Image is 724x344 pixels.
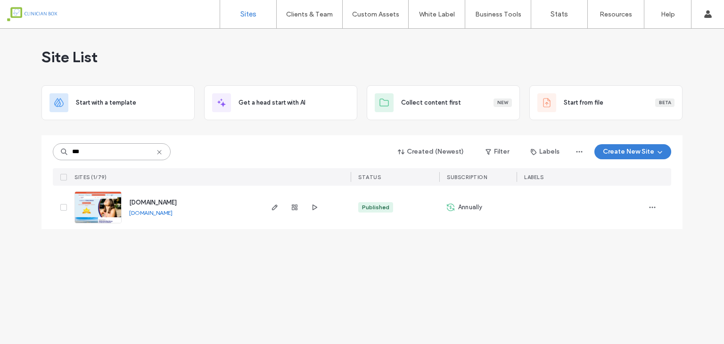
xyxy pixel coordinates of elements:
a: [DOMAIN_NAME] [129,209,173,216]
span: Site List [41,48,98,66]
div: Start from fileBeta [529,85,683,120]
label: White Label [419,10,455,18]
button: Labels [522,144,568,159]
label: Custom Assets [352,10,399,18]
span: STATUS [358,174,381,180]
span: Collect content first [401,98,461,107]
label: Sites [240,10,256,18]
span: SUBSCRIPTION [447,174,487,180]
span: Start from file [564,98,603,107]
span: Get a head start with AI [239,98,305,107]
div: Get a head start with AI [204,85,357,120]
label: Help [661,10,675,18]
label: Business Tools [475,10,521,18]
span: Help [21,7,41,15]
label: Resources [600,10,632,18]
button: Filter [476,144,518,159]
button: Create New Site [594,144,671,159]
div: Published [362,203,389,212]
span: LABELS [524,174,543,180]
div: Collect content firstNew [367,85,520,120]
button: Created (Newest) [390,144,472,159]
div: New [494,98,512,107]
div: Beta [655,98,675,107]
span: Start with a template [76,98,136,107]
a: [DOMAIN_NAME] [129,199,177,206]
label: Clients & Team [286,10,333,18]
label: Stats [551,10,568,18]
span: Annually [458,203,483,212]
span: SITES (1/79) [74,174,107,180]
div: Start with a template [41,85,195,120]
